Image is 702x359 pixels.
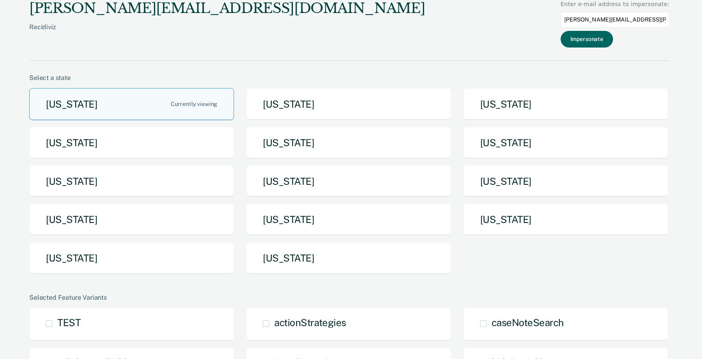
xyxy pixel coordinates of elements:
div: Select a state [29,74,669,82]
button: [US_STATE] [246,242,451,274]
button: [US_STATE] [246,165,451,197]
button: [US_STATE] [246,203,451,236]
div: Recidiviz [29,23,425,44]
button: [US_STATE] [464,165,668,197]
input: Enter an email to impersonate... [561,12,669,28]
button: [US_STATE] [464,88,668,120]
button: [US_STATE] [246,127,451,159]
button: [US_STATE] [29,165,234,197]
div: Selected Feature Variants [29,294,669,301]
span: actionStrategies [274,317,346,328]
button: [US_STATE] [464,127,668,159]
button: [US_STATE] [29,203,234,236]
button: [US_STATE] [29,242,234,274]
button: [US_STATE] [29,88,234,120]
button: [US_STATE] [464,203,668,236]
button: [US_STATE] [29,127,234,159]
span: caseNoteSearch [492,317,564,328]
button: Impersonate [561,31,613,48]
button: [US_STATE] [246,88,451,120]
span: TEST [57,317,80,328]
